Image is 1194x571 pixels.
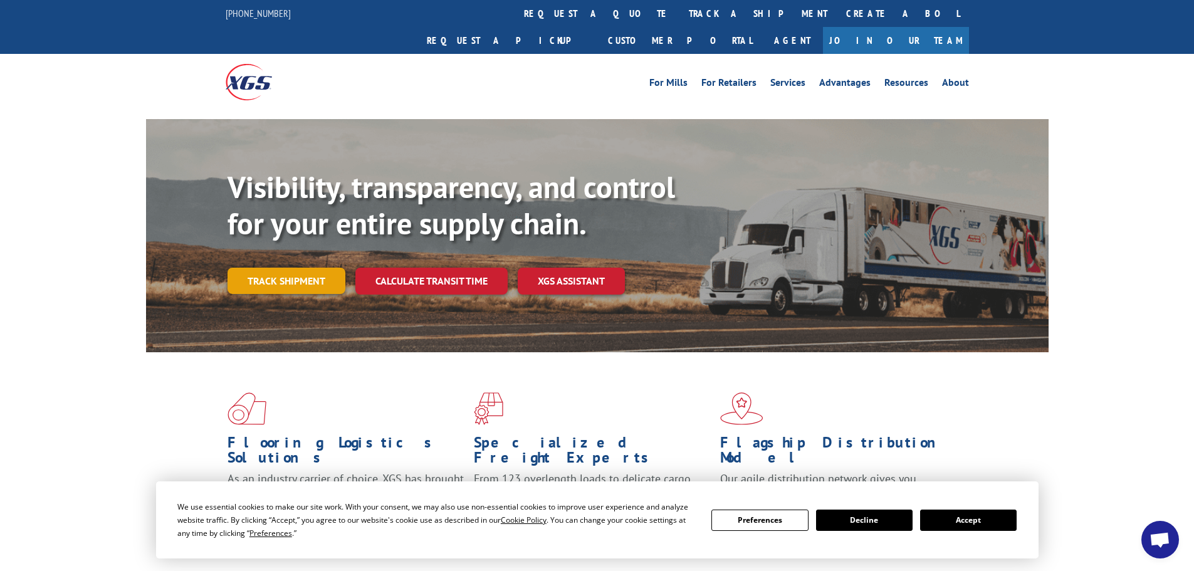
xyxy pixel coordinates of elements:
a: Advantages [819,78,871,92]
p: From 123 overlength loads to delicate cargo, our experienced staff knows the best way to move you... [474,471,711,527]
a: Request a pickup [417,27,599,54]
div: Open chat [1141,521,1179,558]
img: xgs-icon-total-supply-chain-intelligence-red [228,392,266,425]
a: For Retailers [701,78,757,92]
a: Agent [762,27,823,54]
span: Preferences [249,528,292,538]
span: As an industry carrier of choice, XGS has brought innovation and dedication to flooring logistics... [228,471,464,516]
a: Calculate transit time [355,268,508,295]
button: Accept [920,510,1017,531]
a: Track shipment [228,268,345,294]
button: Preferences [711,510,808,531]
img: xgs-icon-focused-on-flooring-red [474,392,503,425]
a: Services [770,78,805,92]
b: Visibility, transparency, and control for your entire supply chain. [228,167,675,243]
div: Cookie Consent Prompt [156,481,1039,558]
div: We use essential cookies to make our site work. With your consent, we may also use non-essential ... [177,500,696,540]
a: XGS ASSISTANT [518,268,625,295]
h1: Flooring Logistics Solutions [228,435,464,471]
a: About [942,78,969,92]
a: For Mills [649,78,688,92]
h1: Specialized Freight Experts [474,435,711,471]
a: Customer Portal [599,27,762,54]
span: Cookie Policy [501,515,547,525]
button: Decline [816,510,913,531]
a: Resources [884,78,928,92]
img: xgs-icon-flagship-distribution-model-red [720,392,763,425]
h1: Flagship Distribution Model [720,435,957,471]
span: Our agile distribution network gives you nationwide inventory management on demand. [720,471,951,501]
a: [PHONE_NUMBER] [226,7,291,19]
a: Join Our Team [823,27,969,54]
